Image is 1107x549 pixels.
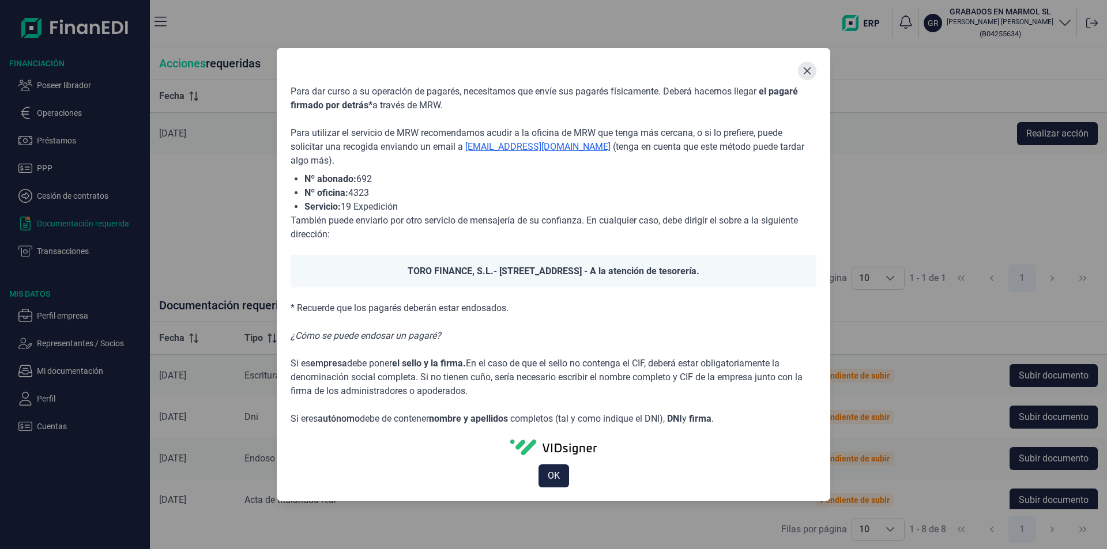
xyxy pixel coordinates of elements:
[689,413,711,424] span: firma
[304,201,341,212] span: Servicio:
[291,357,816,398] p: Si es debe poner En el caso de que el sello no contenga el CIF, deberá estar obligatoriamente la ...
[310,358,347,369] span: empresa
[667,413,682,424] span: DNI
[291,255,816,287] div: - [STREET_ADDRESS] - A la atención de tesorería.
[318,413,360,424] span: autónomo
[548,469,560,483] span: OK
[291,85,816,112] p: Para dar curso a su operación de pagarés, necesitamos que envíe sus pagarés físicamente. Deberá h...
[304,186,816,200] li: 4323
[291,301,816,315] p: * Recuerde que los pagarés deberán estar endosados.
[429,413,508,424] span: nombre y apellidos
[798,62,816,80] button: Close
[291,329,816,343] p: ¿Cómo se puede endosar un pagaré?
[304,187,348,198] span: Nº oficina:
[408,266,494,277] span: TORO FINANCE, S.L.
[304,173,356,184] span: Nº abonado:
[510,440,597,455] img: vidSignerLogo
[291,412,816,426] p: Si eres debe de contener completos (tal y como indique el DNI), y .
[304,172,816,186] li: 692
[291,214,816,241] p: También puede enviarlo por otro servicio de mensajería de su confianza. En cualquier caso, debe d...
[304,200,816,214] li: 19 Expedición
[291,126,816,168] p: Para utilizar el servicio de MRW recomendamos acudir a la oficina de MRW que tenga más cercana, o...
[539,464,569,487] button: OK
[392,358,466,369] span: el sello y la firma.
[465,141,611,152] a: [EMAIL_ADDRESS][DOMAIN_NAME]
